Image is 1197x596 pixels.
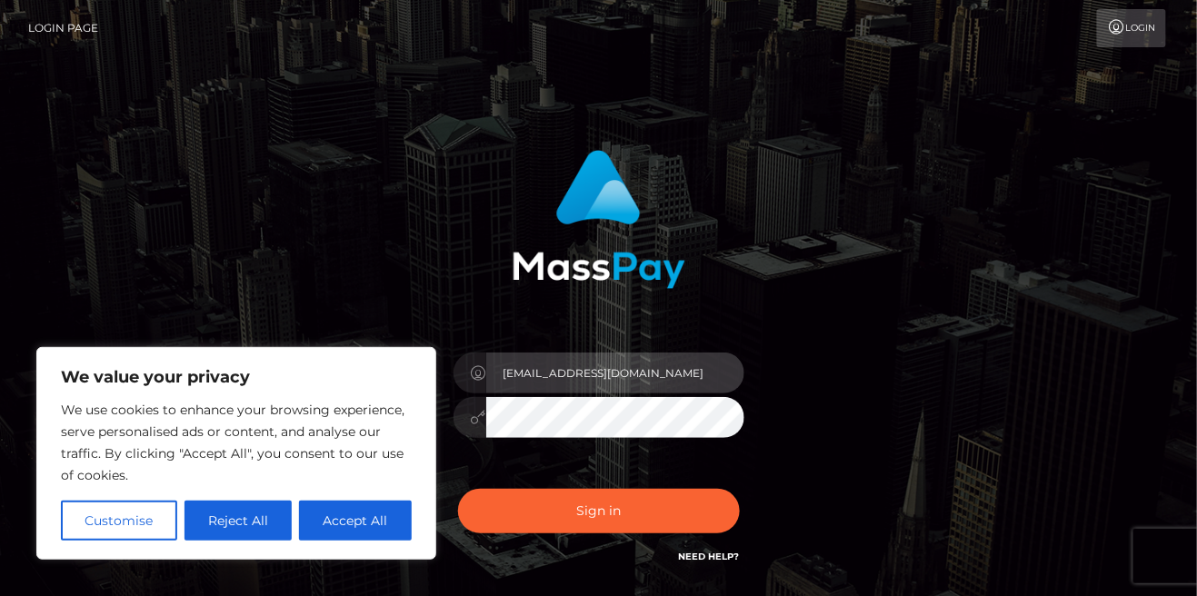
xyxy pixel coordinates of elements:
button: Customise [61,501,177,541]
input: Username... [486,353,744,393]
p: We value your privacy [61,366,412,388]
img: MassPay Login [513,150,685,289]
button: Reject All [185,501,293,541]
div: We value your privacy [36,347,436,560]
button: Accept All [299,501,412,541]
a: Login [1097,9,1166,47]
a: Need Help? [679,551,740,562]
button: Sign in [458,489,740,533]
p: We use cookies to enhance your browsing experience, serve personalised ads or content, and analys... [61,399,412,486]
a: Login Page [28,9,98,47]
